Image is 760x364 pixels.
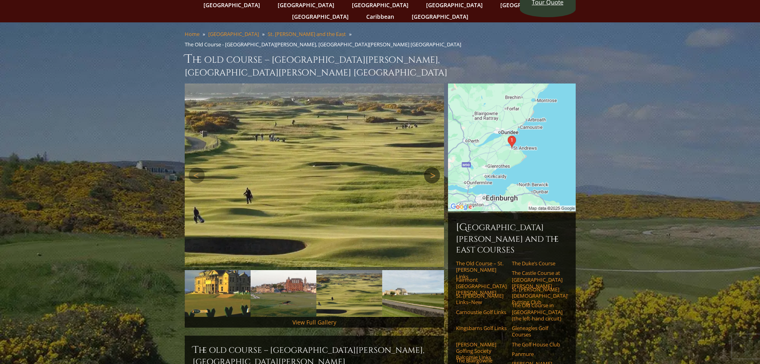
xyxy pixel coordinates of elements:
[448,84,576,211] img: Google Map of St Andrews Links, St Andrews, United Kingdom
[512,286,563,306] a: St. [PERSON_NAME] [DEMOGRAPHIC_DATA]’ Putting Club
[208,30,259,38] a: [GEOGRAPHIC_DATA]
[185,51,576,79] h1: The Old Course – [GEOGRAPHIC_DATA][PERSON_NAME], [GEOGRAPHIC_DATA][PERSON_NAME] [GEOGRAPHIC_DATA]
[512,341,563,348] a: The Golf House Club
[512,325,563,338] a: Gleneagles Golf Courses
[268,30,346,38] a: St. [PERSON_NAME] and the East
[362,11,398,22] a: Caribbean
[424,167,440,183] a: Next
[408,11,472,22] a: [GEOGRAPHIC_DATA]
[288,11,353,22] a: [GEOGRAPHIC_DATA]
[512,351,563,357] a: Panmure
[456,325,507,331] a: Kingsbarns Golf Links
[456,357,507,364] a: The Blairgowrie
[512,302,563,322] a: The Old Course in [GEOGRAPHIC_DATA] (the left-hand circuit)
[456,309,507,315] a: Carnoustie Golf Links
[456,260,507,280] a: The Old Course – St. [PERSON_NAME] Links
[189,167,205,183] a: Previous
[185,41,464,48] li: The Old Course - [GEOGRAPHIC_DATA][PERSON_NAME], [GEOGRAPHIC_DATA][PERSON_NAME] [GEOGRAPHIC_DATA]
[292,318,336,326] a: View Full Gallery
[456,276,507,296] a: Fairmont [GEOGRAPHIC_DATA][PERSON_NAME]
[512,270,563,289] a: The Castle Course at [GEOGRAPHIC_DATA][PERSON_NAME]
[456,292,507,306] a: St. [PERSON_NAME] Links–New
[456,221,568,255] h6: [GEOGRAPHIC_DATA][PERSON_NAME] and the East Courses
[512,260,563,267] a: The Duke’s Course
[456,341,507,361] a: [PERSON_NAME] Golfing Society Balcomie Links
[185,30,199,38] a: Home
